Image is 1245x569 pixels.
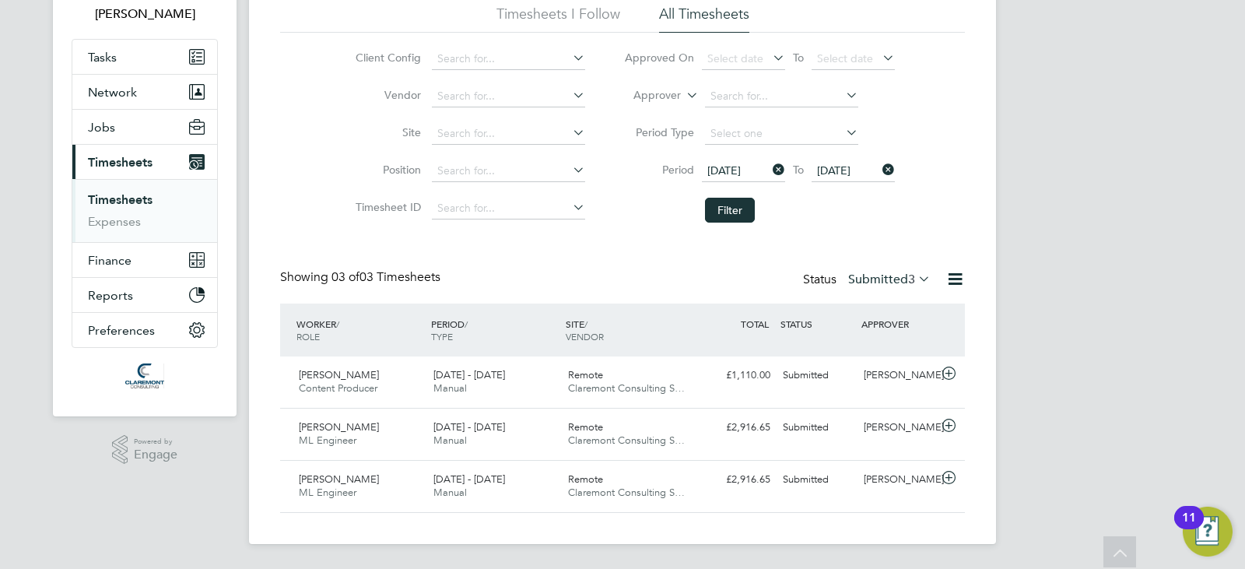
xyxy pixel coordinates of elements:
span: VENDOR [566,330,604,342]
span: [DATE] - [DATE] [433,420,505,434]
span: [DATE] [707,163,741,177]
span: Select date [707,51,763,65]
span: TOTAL [741,318,769,330]
span: Content Producer [299,381,377,395]
div: [PERSON_NAME] [857,363,938,388]
span: To [788,160,808,180]
li: All Timesheets [659,5,749,33]
span: 03 of [331,269,359,285]
div: [PERSON_NAME] [857,415,938,441]
span: Claremont Consulting S… [568,381,685,395]
button: Reports [72,278,217,312]
label: Submitted [848,272,931,287]
span: Manual [433,434,467,447]
span: / [584,318,587,330]
span: [PERSON_NAME] [299,472,379,486]
div: 11 [1182,518,1196,538]
li: Timesheets I Follow [496,5,620,33]
span: Reports [88,288,133,303]
input: Select one [705,123,858,145]
span: Afzal Ahmed [72,5,218,23]
div: £1,110.00 [696,363,777,388]
a: Timesheets [88,192,153,207]
span: Remote [568,420,603,434]
span: ML Engineer [299,486,356,499]
span: Claremont Consulting S… [568,486,685,499]
div: [PERSON_NAME] [857,467,938,493]
span: Timesheets [88,155,153,170]
label: Approved On [624,51,694,65]
img: claremontconsulting1-logo-retina.png [125,364,163,388]
span: Finance [88,253,132,268]
input: Search for... [432,123,585,145]
label: Period [624,163,694,177]
span: [DATE] [817,163,850,177]
span: [PERSON_NAME] [299,420,379,434]
span: / [336,318,339,330]
div: Submitted [777,363,857,388]
span: Tasks [88,50,117,65]
label: Timesheet ID [351,200,421,214]
label: Period Type [624,125,694,139]
div: Status [803,269,934,291]
div: Showing [280,269,444,286]
span: To [788,47,808,68]
button: Filter [705,198,755,223]
div: Submitted [777,467,857,493]
input: Search for... [705,86,858,107]
span: Select date [817,51,873,65]
span: Manual [433,381,467,395]
span: [DATE] - [DATE] [433,472,505,486]
input: Search for... [432,160,585,182]
span: Jobs [88,120,115,135]
a: Go to home page [72,364,218,388]
div: STATUS [777,310,857,338]
span: TYPE [431,330,453,342]
div: WORKER [293,310,427,350]
span: [DATE] - [DATE] [433,368,505,381]
button: Timesheets [72,145,217,179]
div: Timesheets [72,179,217,242]
div: PERIOD [427,310,562,350]
label: Position [351,163,421,177]
button: Preferences [72,313,217,347]
span: ROLE [296,330,320,342]
input: Search for... [432,198,585,220]
button: Network [72,75,217,109]
a: Expenses [88,214,141,229]
span: ML Engineer [299,434,356,447]
div: Submitted [777,415,857,441]
span: Remote [568,472,603,486]
div: APPROVER [857,310,938,338]
span: Network [88,85,137,100]
button: Jobs [72,110,217,144]
span: [PERSON_NAME] [299,368,379,381]
span: 3 [908,272,915,287]
label: Client Config [351,51,421,65]
span: Claremont Consulting S… [568,434,685,447]
div: SITE [562,310,696,350]
div: £2,916.65 [696,415,777,441]
input: Search for... [432,48,585,70]
a: Powered byEngage [112,435,178,465]
label: Site [351,125,421,139]
span: Manual [433,486,467,499]
span: 03 Timesheets [331,269,440,285]
span: Engage [134,448,177,462]
label: Vendor [351,88,421,102]
span: Preferences [88,323,155,338]
label: Approver [611,88,681,104]
span: Remote [568,368,603,381]
span: Powered by [134,435,177,448]
div: £2,916.65 [696,467,777,493]
button: Open Resource Center, 11 new notifications [1183,507,1233,557]
span: / [465,318,468,330]
a: Tasks [72,40,217,74]
button: Finance [72,243,217,277]
input: Search for... [432,86,585,107]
